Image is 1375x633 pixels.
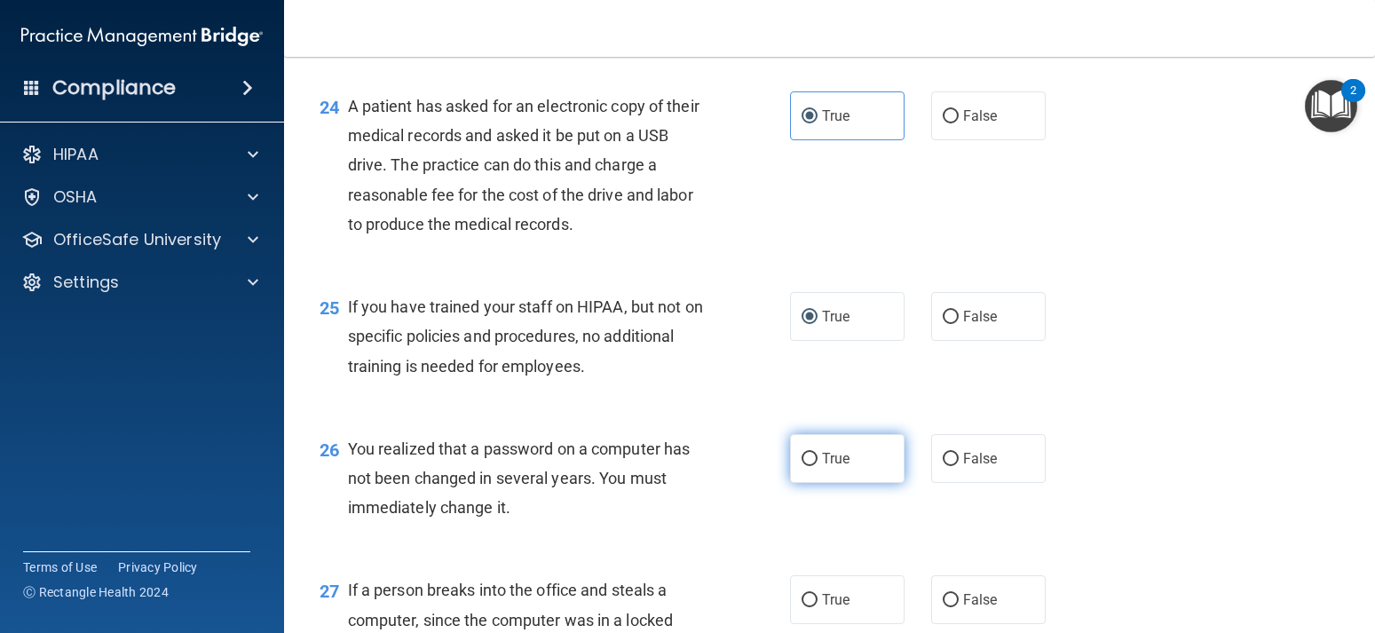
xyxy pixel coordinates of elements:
[320,439,339,461] span: 26
[802,453,818,466] input: True
[822,308,849,325] span: True
[21,229,258,250] a: OfficeSafe University
[822,107,849,124] span: True
[963,308,998,325] span: False
[943,594,959,607] input: False
[118,558,198,576] a: Privacy Policy
[348,439,691,517] span: You realized that a password on a computer has not been changed in several years. You must immedi...
[348,97,699,233] span: A patient has asked for an electronic copy of their medical records and asked it be put on a USB ...
[52,75,176,100] h4: Compliance
[822,591,849,608] span: True
[53,186,98,208] p: OSHA
[348,297,703,375] span: If you have trained your staff on HIPAA, but not on specific policies and procedures, no addition...
[320,581,339,602] span: 27
[963,591,998,608] span: False
[943,453,959,466] input: False
[320,297,339,319] span: 25
[53,229,221,250] p: OfficeSafe University
[802,594,818,607] input: True
[23,583,169,601] span: Ⓒ Rectangle Health 2024
[943,110,959,123] input: False
[1068,531,1354,602] iframe: Drift Widget Chat Controller
[21,19,263,54] img: PMB logo
[963,450,998,467] span: False
[802,311,818,324] input: True
[23,558,97,576] a: Terms of Use
[1350,91,1356,114] div: 2
[320,97,339,118] span: 24
[53,272,119,293] p: Settings
[21,272,258,293] a: Settings
[21,144,258,165] a: HIPAA
[21,186,258,208] a: OSHA
[53,144,99,165] p: HIPAA
[943,311,959,324] input: False
[822,450,849,467] span: True
[1305,80,1357,132] button: Open Resource Center, 2 new notifications
[963,107,998,124] span: False
[802,110,818,123] input: True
